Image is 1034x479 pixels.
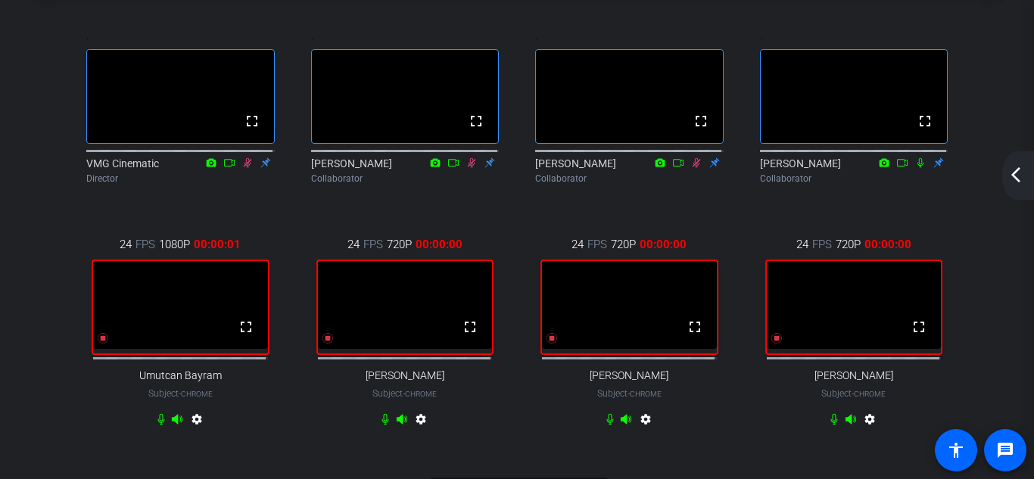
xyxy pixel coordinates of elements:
span: 24 [572,236,584,253]
mat-icon: message [996,441,1014,459]
span: 00:00:00 [864,236,911,253]
span: 24 [120,236,132,253]
div: Collaborator [535,172,724,185]
span: Chrome [405,390,437,398]
span: 720P [611,236,636,253]
span: Chrome [181,390,213,398]
span: 00:00:00 [640,236,687,253]
span: Subject [372,387,437,400]
div: . [311,23,500,49]
span: 1080P [159,236,190,253]
span: Subject [148,387,213,400]
span: 00:00:00 [416,236,462,253]
div: Collaborator [760,172,948,185]
span: 24 [347,236,360,253]
span: Chrome [630,390,662,398]
span: [PERSON_NAME] [814,369,893,382]
span: Chrome [854,390,886,398]
mat-icon: accessibility [947,441,965,459]
mat-icon: fullscreen [461,318,479,336]
mat-icon: settings [188,413,206,431]
mat-icon: fullscreen [686,318,704,336]
span: FPS [363,236,383,253]
span: FPS [812,236,832,253]
div: VMG Cinematic [86,156,275,185]
mat-icon: fullscreen [467,112,485,130]
mat-icon: settings [412,413,430,431]
mat-icon: fullscreen [237,318,255,336]
mat-icon: fullscreen [243,112,261,130]
span: [PERSON_NAME] [366,369,444,382]
div: . [535,23,724,49]
span: [PERSON_NAME] [590,369,668,382]
span: FPS [135,236,155,253]
span: 00:00:01 [194,236,241,253]
span: FPS [587,236,607,253]
div: [PERSON_NAME] [535,156,724,185]
mat-icon: settings [637,413,655,431]
span: Subject [597,387,662,400]
mat-icon: settings [861,413,879,431]
span: - [852,388,854,399]
span: - [628,388,630,399]
span: Subject [821,387,886,400]
span: - [403,388,405,399]
mat-icon: fullscreen [916,112,934,130]
div: . [760,23,948,49]
span: 24 [796,236,808,253]
div: [PERSON_NAME] [760,156,948,185]
span: 720P [836,236,861,253]
div: Director [86,172,275,185]
span: 720P [387,236,412,253]
div: . [86,23,275,49]
div: Collaborator [311,172,500,185]
mat-icon: fullscreen [692,112,710,130]
mat-icon: fullscreen [910,318,928,336]
div: [PERSON_NAME] [311,156,500,185]
mat-icon: arrow_back_ios_new [1007,166,1025,184]
span: - [179,388,181,399]
span: Umutcan Bayram [139,369,222,382]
